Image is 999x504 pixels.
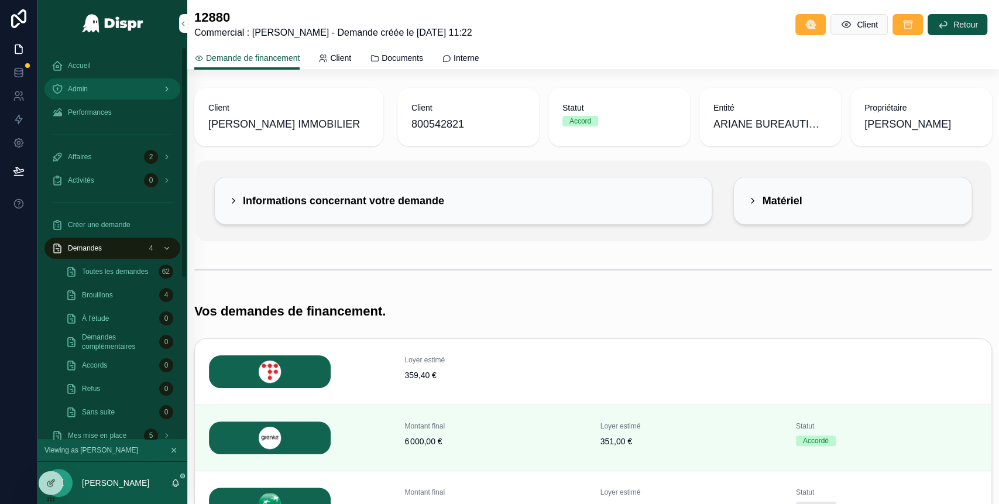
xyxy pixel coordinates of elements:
[68,220,131,229] span: Créer une demande
[159,405,173,419] div: 0
[382,52,423,64] span: Documents
[411,116,525,132] span: 800542821
[59,378,180,399] a: Refus0
[370,47,423,71] a: Documents
[713,116,827,132] span: ARIANE BUREAUTIQUE
[82,267,148,276] span: Toutes les demandes
[562,102,676,114] span: Statut
[44,170,180,191] a: Activités0
[159,288,173,302] div: 4
[959,464,987,492] iframe: Intercom live chat
[44,238,180,259] a: Demandes4
[454,52,479,64] span: Interne
[68,176,94,185] span: Activités
[404,488,586,497] span: Montant final
[159,335,173,349] div: 0
[59,355,180,376] a: Accords0
[82,407,115,417] span: Sans suite
[762,191,802,210] h2: Matériel
[144,150,158,164] div: 2
[53,476,64,490] span: JZ
[44,55,180,76] a: Accueil
[44,78,180,100] a: Admin
[208,116,360,132] span: [PERSON_NAME] IMMOBILIER
[569,116,591,126] div: Accord
[44,445,138,455] span: Viewing as [PERSON_NAME]
[159,382,173,396] div: 0
[68,84,88,94] span: Admin
[194,47,300,70] a: Demande de financement
[928,14,987,35] button: Retour
[864,116,951,132] span: [PERSON_NAME]
[206,52,300,64] span: Demande de financement
[159,311,173,325] div: 0
[796,488,977,497] span: Statut
[713,102,827,114] span: Entité
[803,436,829,446] div: Accordé
[68,244,102,253] span: Demandes
[44,214,180,235] a: Créer une demande
[81,14,144,33] img: App logo
[59,284,180,306] a: Brouillons4
[318,47,351,71] a: Client
[600,421,782,431] span: Loyer estimé
[82,290,113,300] span: Brouillons
[857,19,878,30] span: Client
[144,173,158,187] div: 0
[82,332,155,351] span: Demandes complémentaires
[404,369,586,381] span: 359,40 €
[82,361,107,370] span: Accords
[82,477,149,489] p: [PERSON_NAME]
[208,102,369,114] span: Client
[411,102,525,114] span: Client
[830,14,888,35] button: Client
[68,108,112,117] span: Performances
[330,52,351,64] span: Client
[59,261,180,282] a: Toutes les demandes62
[600,436,782,447] span: 351,00 €
[37,47,187,439] div: scrollable content
[44,425,180,446] a: Mes mise en place5
[209,355,331,388] img: LEASECOM.png
[864,102,978,114] span: Propriétaire
[44,146,180,167] a: Affaires2
[404,421,586,431] span: Montant final
[68,152,91,162] span: Affaires
[442,47,479,71] a: Interne
[159,358,173,372] div: 0
[194,26,472,40] span: Commercial : [PERSON_NAME] - Demande créée le [DATE] 11:22
[209,421,331,454] img: GREN.png
[144,241,158,255] div: 4
[404,355,586,365] span: Loyer estimé
[82,384,100,393] span: Refus
[600,488,782,497] span: Loyer estimé
[243,191,444,210] h2: Informations concernant votre demande
[68,431,126,440] span: Mes mise en place
[404,436,586,447] span: 6 000,00 €
[82,314,109,323] span: À l'étude
[194,303,386,320] h1: Vos demandes de financement.
[796,421,977,431] span: Statut
[44,102,180,123] a: Performances
[59,402,180,423] a: Sans suite0
[59,308,180,329] a: À l'étude0
[68,61,91,70] span: Accueil
[194,9,472,26] h1: 12880
[953,19,978,30] span: Retour
[144,428,158,443] div: 5
[59,331,180,352] a: Demandes complémentaires0
[159,265,173,279] div: 62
